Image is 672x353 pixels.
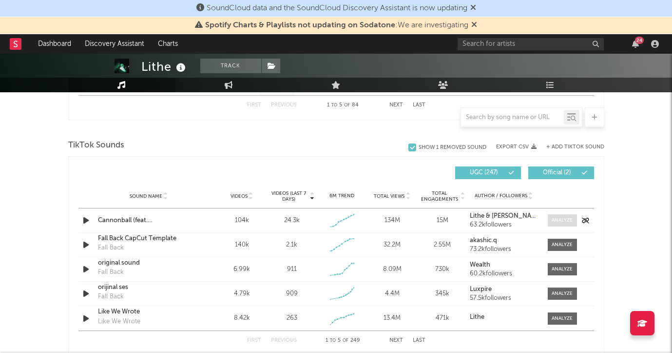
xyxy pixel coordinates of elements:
input: Search for artists [458,38,604,50]
span: : We are investigating [205,21,468,29]
div: 8.42k [219,313,265,323]
div: 13.4M [369,313,415,323]
span: SoundCloud data and the SoundCloud Discovery Assistant is now updating [207,4,467,12]
div: 6.99k [219,265,265,274]
div: 1 5 249 [316,335,370,347]
div: 15M [420,216,465,226]
button: Export CSV [496,144,537,150]
div: 60.2k followers [470,270,538,277]
div: 1 5 84 [316,100,370,111]
div: 263 [287,313,297,323]
div: 4.4M [369,289,415,299]
a: Charts [151,34,185,54]
div: Show 1 Removed Sound [419,145,486,151]
div: 73.2k followers [470,246,538,253]
div: Fall Back [98,243,124,253]
button: Next [389,103,403,108]
button: Previous [271,338,297,343]
span: Videos [230,193,248,199]
span: of [344,103,350,107]
a: Wealth [470,262,538,269]
strong: akashic.q [470,237,497,244]
button: First [247,103,261,108]
a: Lithe [470,314,538,321]
a: Fall Back CapCut Template [98,234,200,244]
div: 134M [369,216,415,226]
div: 6M Trend [319,192,365,200]
div: 4.79k [219,289,265,299]
button: Official(2) [528,166,594,179]
strong: Luxpire [470,286,492,292]
div: 24.3k [284,216,300,226]
div: 24 [635,37,644,44]
div: 32.2M [369,240,415,250]
button: First [247,338,261,343]
button: 24 [632,40,639,48]
a: Cannonball (feat. [PERSON_NAME]) [98,216,200,226]
div: Fall Back [98,292,124,302]
div: Like We Wrote [98,317,140,327]
div: 471k [420,313,465,323]
span: Spotify Charts & Playlists not updating on Sodatone [205,21,395,29]
div: 8.09M [369,265,415,274]
button: UGC(247) [455,166,521,179]
button: + Add TikTok Sound [537,145,604,150]
a: Luxpire [470,286,538,293]
span: Total Engagements [420,190,459,202]
strong: Wealth [470,262,490,268]
span: to [330,338,336,343]
div: 909 [286,289,298,299]
div: 345k [420,289,465,299]
div: Lithe [141,59,188,75]
button: Previous [271,103,297,108]
a: orijinal ses [98,283,200,292]
button: Last [413,338,425,343]
span: Total Views [374,193,404,199]
div: 2.55M [420,240,465,250]
a: akashic.q [470,237,538,244]
span: Official ( 2 ) [535,170,579,176]
div: 730k [420,265,465,274]
a: Dashboard [31,34,78,54]
div: Fall Back [98,268,124,277]
div: 57.5k followers [470,295,538,302]
span: of [343,338,348,343]
span: to [331,103,337,107]
span: Dismiss [470,4,476,12]
button: Track [200,59,261,73]
span: Sound Name [130,193,162,199]
a: original sound [98,258,200,268]
span: TikTok Sounds [68,140,124,151]
a: Lithe & [PERSON_NAME] [470,213,538,220]
a: Discovery Assistant [78,34,151,54]
a: Like We Wrote [98,307,200,317]
div: 2.1k [286,240,297,250]
div: 104k [219,216,265,226]
span: UGC ( 247 ) [461,170,506,176]
span: Videos (last 7 days) [269,190,308,202]
span: Author / Followers [475,193,527,199]
button: + Add TikTok Sound [546,145,604,150]
button: Last [413,103,425,108]
span: Dismiss [471,21,477,29]
div: 63.2k followers [470,222,538,228]
input: Search by song name or URL [461,114,564,122]
button: Next [389,338,403,343]
strong: Lithe [470,314,484,320]
div: 911 [287,265,297,274]
div: 140k [219,240,265,250]
strong: Lithe & [PERSON_NAME] [470,213,542,219]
